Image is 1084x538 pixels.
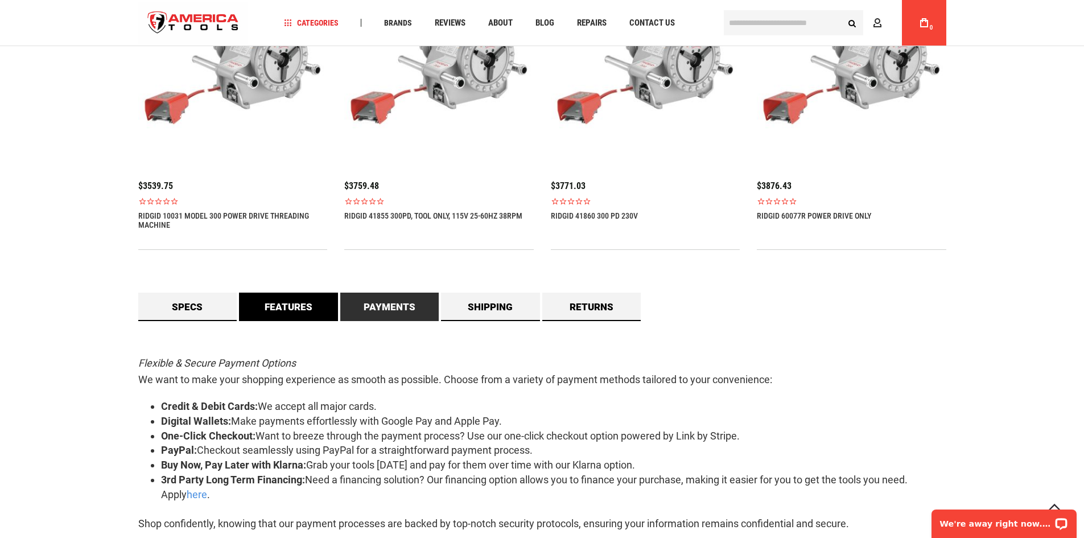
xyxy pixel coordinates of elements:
[284,19,339,27] span: Categories
[924,502,1084,538] iframe: LiveChat chat widget
[187,488,207,500] a: here
[441,293,540,321] a: Shipping
[384,19,412,27] span: Brands
[340,293,439,321] a: Payments
[757,211,871,220] a: RIDGID 60077R POWER DRIVE ONLY
[572,15,612,31] a: Repairs
[551,180,586,191] span: $3771.03
[138,211,328,229] a: RIDGID 10031 MODEL 300 POWER DRIVE THREADING MACHINE
[488,19,513,27] span: About
[344,197,534,206] span: Rated 0.0 out of 5 stars 0 reviews
[161,473,946,502] li: Need a financing solution? Our financing option allows you to finance your purchase, making it ea...
[577,19,607,27] span: Repairs
[161,474,305,486] strong: 3rd Party Long Term Financing:
[757,197,946,206] span: Rated 0.0 out of 5 stars 0 reviews
[161,429,946,443] li: Want to breeze through the payment process? Use our one-click checkout option powered by Link by ...
[138,357,296,369] em: Flexible & Secure Payment Options
[757,180,792,191] span: $3876.43
[161,399,946,414] li: We accept all major cards.
[542,293,641,321] a: Returns
[138,197,328,206] span: Rated 0.0 out of 5 stars 0 reviews
[624,15,680,31] a: Contact Us
[161,415,231,427] strong: Digital Wallets:
[138,2,249,44] img: America Tools
[138,293,237,321] a: Specs
[138,516,946,532] p: Shop confidently, knowing that our payment processes are backed by top-notch security protocols, ...
[138,355,946,388] p: We want to make your shopping experience as smooth as possible. Choose from a variety of payment ...
[344,180,379,191] span: $3759.48
[161,443,946,458] li: Checkout seamlessly using PayPal for a straightforward payment process.
[138,180,173,191] span: $3539.75
[239,293,338,321] a: Features
[161,430,255,442] strong: One-Click Checkout:
[842,12,863,34] button: Search
[435,19,465,27] span: Reviews
[551,197,740,206] span: Rated 0.0 out of 5 stars 0 reviews
[161,459,306,471] strong: Buy Now, Pay Later with Klarna:
[161,458,946,473] li: Grab your tools [DATE] and pay for them over time with our Klarna option.
[161,444,197,456] strong: PayPal:
[535,19,554,27] span: Blog
[138,2,249,44] a: store logo
[161,414,946,429] li: Make payments effortlessly with Google Pay and Apple Pay.
[379,15,417,31] a: Brands
[930,24,933,31] span: 0
[430,15,471,31] a: Reviews
[551,211,638,220] a: RIDGID 41860 300 PD 230V
[629,19,675,27] span: Contact Us
[279,15,344,31] a: Categories
[483,15,518,31] a: About
[344,211,522,220] a: RIDGID 41855 300PD, TOOL ONLY, 115V 25-60HZ 38RPM
[530,15,559,31] a: Blog
[161,400,258,412] strong: Credit & Debit Cards:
